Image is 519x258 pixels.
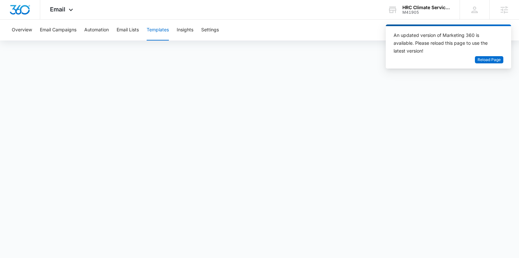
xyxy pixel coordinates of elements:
button: Reload Page [475,56,503,64]
div: account name [402,5,450,10]
div: An updated version of Marketing 360 is available. Please reload this page to use the latest version! [394,31,495,55]
button: Automation [84,20,109,40]
button: Settings [201,20,219,40]
button: Templates [147,20,169,40]
span: Email [50,6,65,13]
button: Email Lists [117,20,139,40]
button: Overview [12,20,32,40]
button: Insights [177,20,193,40]
button: Email Campaigns [40,20,76,40]
div: account id [402,10,450,15]
span: Reload Page [478,57,501,63]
